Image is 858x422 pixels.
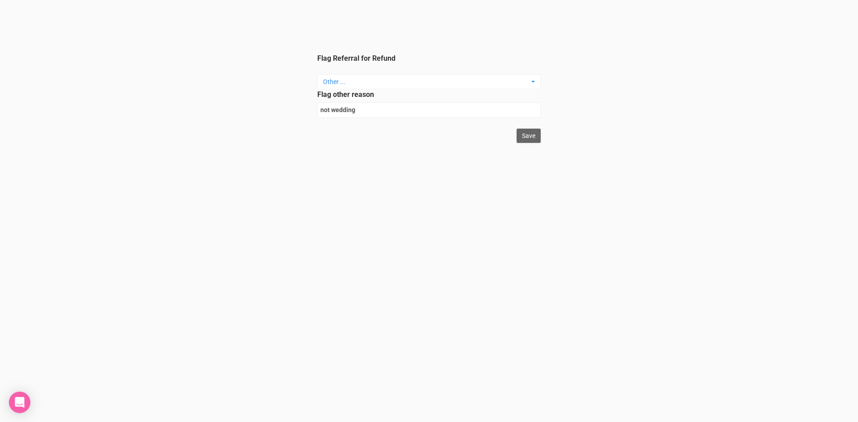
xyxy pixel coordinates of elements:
[317,90,541,100] label: Flag other reason
[517,129,541,143] input: Save
[323,77,529,86] span: Other ...
[317,54,541,122] legend: Flag Referral for Refund
[317,74,541,89] button: Other ...
[9,392,30,413] div: Open Intercom Messenger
